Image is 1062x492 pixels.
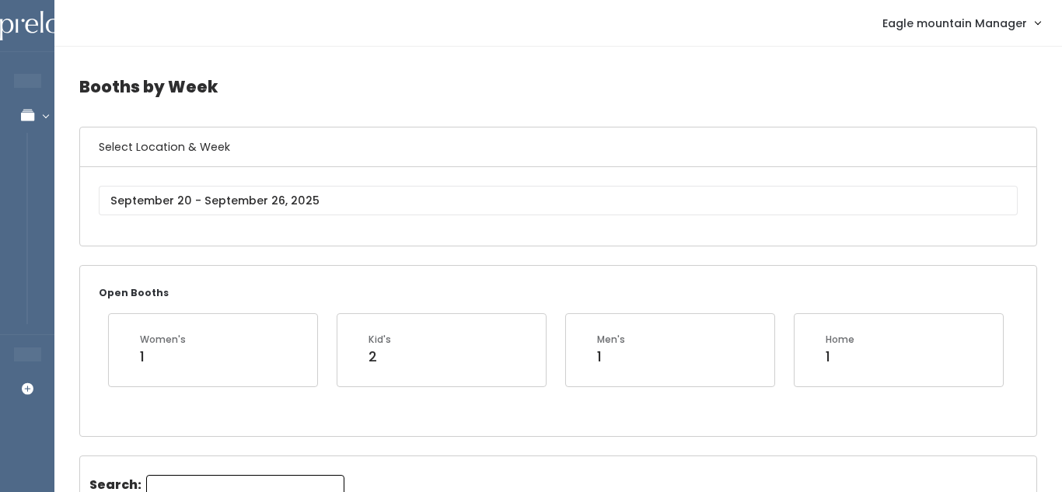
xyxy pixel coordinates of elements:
div: 2 [369,347,391,367]
a: Eagle mountain Manager [867,6,1056,40]
h6: Select Location & Week [80,127,1036,167]
div: 1 [826,347,854,367]
div: Kid's [369,333,391,347]
small: Open Booths [99,286,169,299]
span: Eagle mountain Manager [882,15,1027,32]
input: September 20 - September 26, 2025 [99,186,1018,215]
div: 1 [140,347,186,367]
h4: Booths by Week [79,65,1037,108]
div: Men's [597,333,625,347]
div: Women's [140,333,186,347]
div: 1 [597,347,625,367]
div: Home [826,333,854,347]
